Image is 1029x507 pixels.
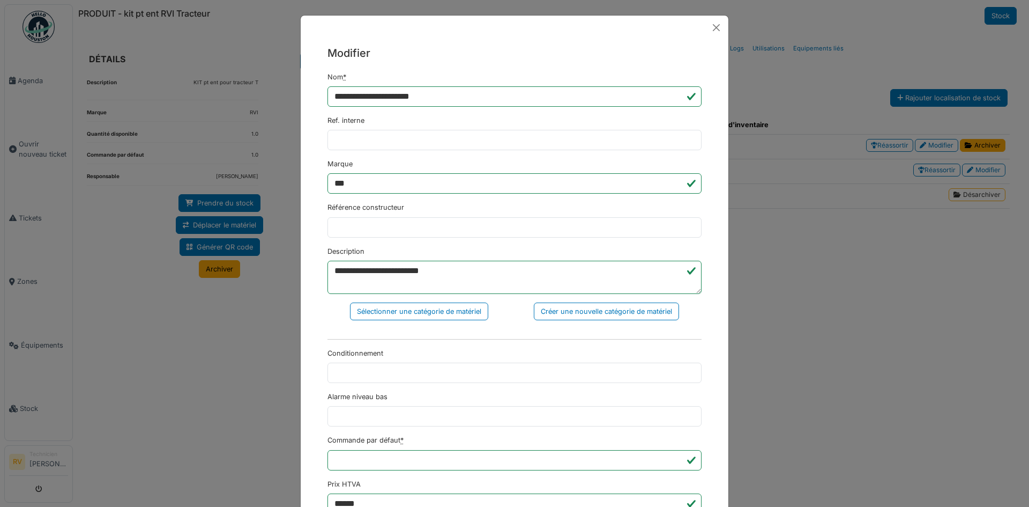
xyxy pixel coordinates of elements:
[327,246,364,256] label: Description
[327,479,361,489] label: Prix HTVA
[327,72,346,82] label: Nom
[534,303,679,320] div: Créer une nouvelle catégorie de matériel
[327,435,404,445] label: Commande par défaut
[350,303,488,320] div: Sélectionner une catégorie de matériel
[343,73,346,81] abbr: Requis
[400,436,404,444] abbr: Requis
[709,20,724,35] button: Close
[327,45,702,61] h5: Modifier
[327,202,404,212] label: Référence constructeur
[327,159,353,169] label: Marque
[327,348,383,358] label: Conditionnement
[327,115,364,126] label: Ref. interne
[327,392,387,402] label: Alarme niveau bas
